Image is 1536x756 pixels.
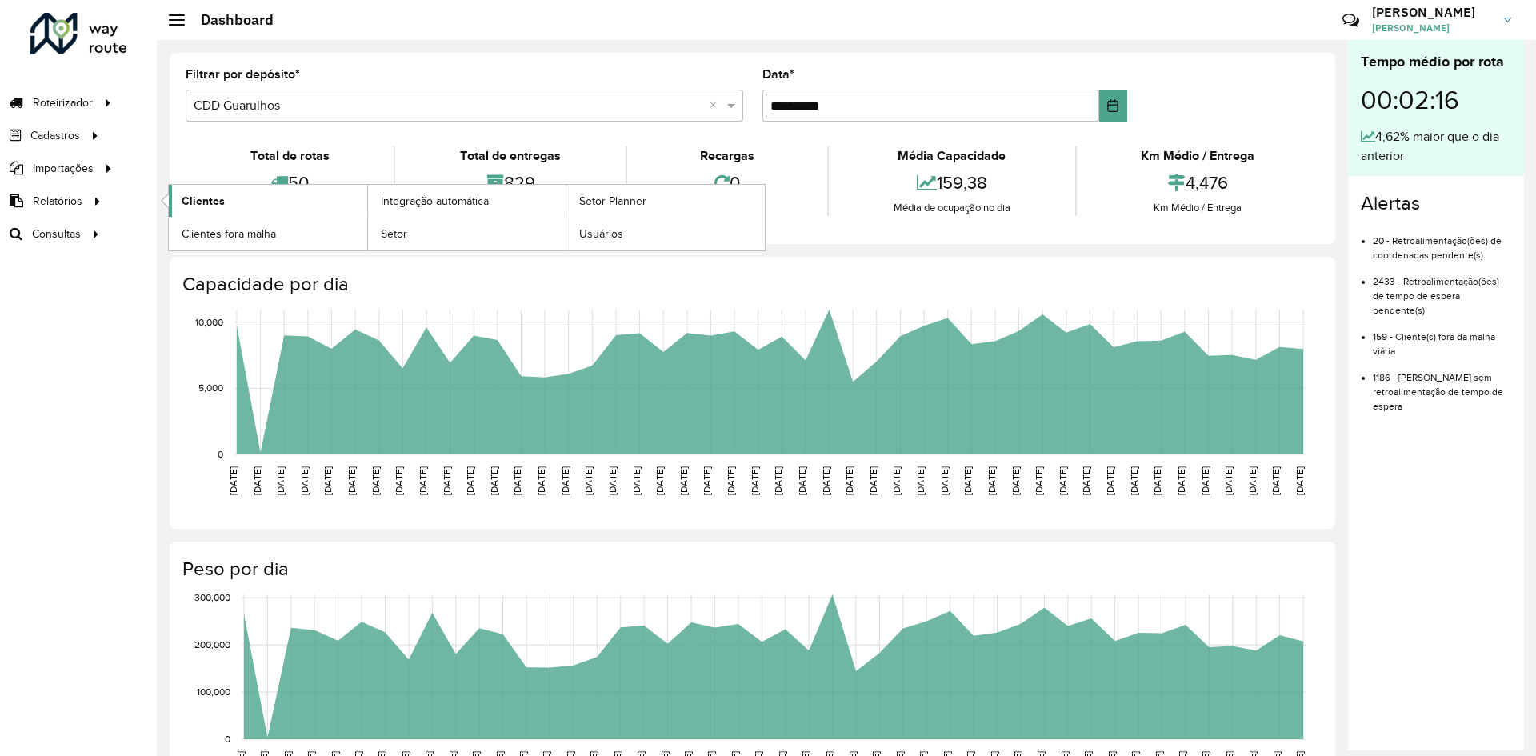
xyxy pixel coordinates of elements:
text: [DATE] [939,466,950,495]
div: Média Capacidade [833,146,1070,166]
text: [DATE] [1081,466,1091,495]
text: [DATE] [465,466,475,495]
span: Clientes fora malha [182,226,276,242]
li: 20 - Retroalimentação(ões) de coordenadas pendente(s) [1373,222,1511,262]
text: [DATE] [773,466,783,495]
text: [DATE] [726,466,736,495]
text: [DATE] [1200,466,1210,495]
text: [DATE] [1034,466,1044,495]
text: 5,000 [198,382,223,393]
a: Integração automática [368,185,566,217]
text: [DATE] [607,466,618,495]
div: 50 [190,166,390,200]
text: [DATE] [370,466,381,495]
text: [DATE] [322,466,333,495]
span: Roteirizador [33,94,93,111]
span: Clear all [710,96,723,115]
div: 4,476 [1081,166,1315,200]
label: Data [762,65,794,84]
text: [DATE] [702,466,712,495]
text: [DATE] [1010,466,1021,495]
text: 300,000 [194,592,230,602]
a: Clientes fora malha [169,218,367,250]
span: [PERSON_NAME] [1372,21,1492,35]
text: [DATE] [1058,466,1068,495]
text: [DATE] [442,466,452,495]
span: Setor [381,226,407,242]
div: Recargas [631,146,823,166]
text: [DATE] [512,466,522,495]
div: 00:02:16 [1361,73,1511,127]
text: [DATE] [418,466,428,495]
text: [DATE] [1176,466,1186,495]
button: Choose Date [1099,90,1127,122]
text: [DATE] [868,466,878,495]
text: [DATE] [252,466,262,495]
text: 100,000 [197,686,230,697]
text: [DATE] [654,466,665,495]
a: Setor Planner [566,185,765,217]
div: Média de ocupação no dia [833,200,1070,216]
text: 0 [218,449,223,459]
text: [DATE] [915,466,926,495]
div: 159,38 [833,166,1070,200]
text: [DATE] [536,466,546,495]
a: Usuários [566,218,765,250]
div: 829 [399,166,621,200]
span: Relatórios [33,193,82,210]
text: [DATE] [678,466,689,495]
div: Total de rotas [190,146,390,166]
text: [DATE] [844,466,854,495]
div: Tempo médio por rota [1361,51,1511,73]
text: [DATE] [228,466,238,495]
text: [DATE] [797,466,807,495]
text: [DATE] [750,466,760,495]
a: Setor [368,218,566,250]
text: [DATE] [1247,466,1258,495]
h2: Dashboard [185,11,274,29]
text: [DATE] [1294,466,1305,495]
span: Consultas [32,226,81,242]
div: Km Médio / Entrega [1081,200,1315,216]
li: 1186 - [PERSON_NAME] sem retroalimentação de tempo de espera [1373,358,1511,414]
text: [DATE] [583,466,594,495]
a: Clientes [169,185,367,217]
text: [DATE] [821,466,831,495]
text: [DATE] [346,466,357,495]
text: [DATE] [489,466,499,495]
text: [DATE] [962,466,973,495]
text: [DATE] [986,466,997,495]
text: [DATE] [631,466,642,495]
div: Km Médio / Entrega [1081,146,1315,166]
text: [DATE] [394,466,404,495]
h4: Alertas [1361,192,1511,215]
span: Clientes [182,193,225,210]
text: [DATE] [1129,466,1139,495]
text: [DATE] [299,466,310,495]
div: Total de entregas [399,146,621,166]
text: [DATE] [1270,466,1281,495]
h4: Capacidade por dia [182,273,1319,296]
text: 0 [225,734,230,744]
a: Contato Rápido [1334,3,1368,38]
h4: Peso por dia [182,558,1319,581]
text: [DATE] [275,466,286,495]
div: 0 [631,166,823,200]
li: 159 - Cliente(s) fora da malha viária [1373,318,1511,358]
h3: [PERSON_NAME] [1372,5,1492,20]
li: 2433 - Retroalimentação(ões) de tempo de espera pendente(s) [1373,262,1511,318]
span: Importações [33,160,94,177]
text: 200,000 [194,639,230,650]
div: 4,62% maior que o dia anterior [1361,127,1511,166]
span: Integração automática [381,193,489,210]
span: Cadastros [30,127,80,144]
label: Filtrar por depósito [186,65,300,84]
text: [DATE] [891,466,902,495]
span: Setor Planner [579,193,646,210]
text: 10,000 [195,317,223,327]
text: [DATE] [1152,466,1162,495]
text: [DATE] [1223,466,1234,495]
span: Usuários [579,226,623,242]
text: [DATE] [1105,466,1115,495]
text: [DATE] [560,466,570,495]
